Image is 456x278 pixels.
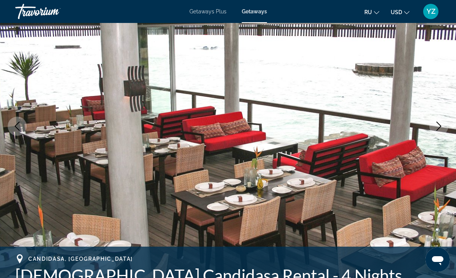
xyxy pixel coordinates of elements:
[429,117,448,136] button: Next image
[15,2,92,21] a: Travorium
[421,3,441,20] button: User Menu
[28,256,133,262] span: Candidasa, [GEOGRAPHIC_DATA]
[364,7,379,18] button: Change language
[8,117,27,136] button: Previous image
[427,8,435,15] span: YZ
[189,8,226,15] a: Getaways Plus
[364,9,372,15] span: ru
[242,8,267,15] a: Getaways
[425,247,450,272] iframe: Кнопка запуска окна обмена сообщениями
[391,7,409,18] button: Change currency
[391,9,402,15] span: USD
